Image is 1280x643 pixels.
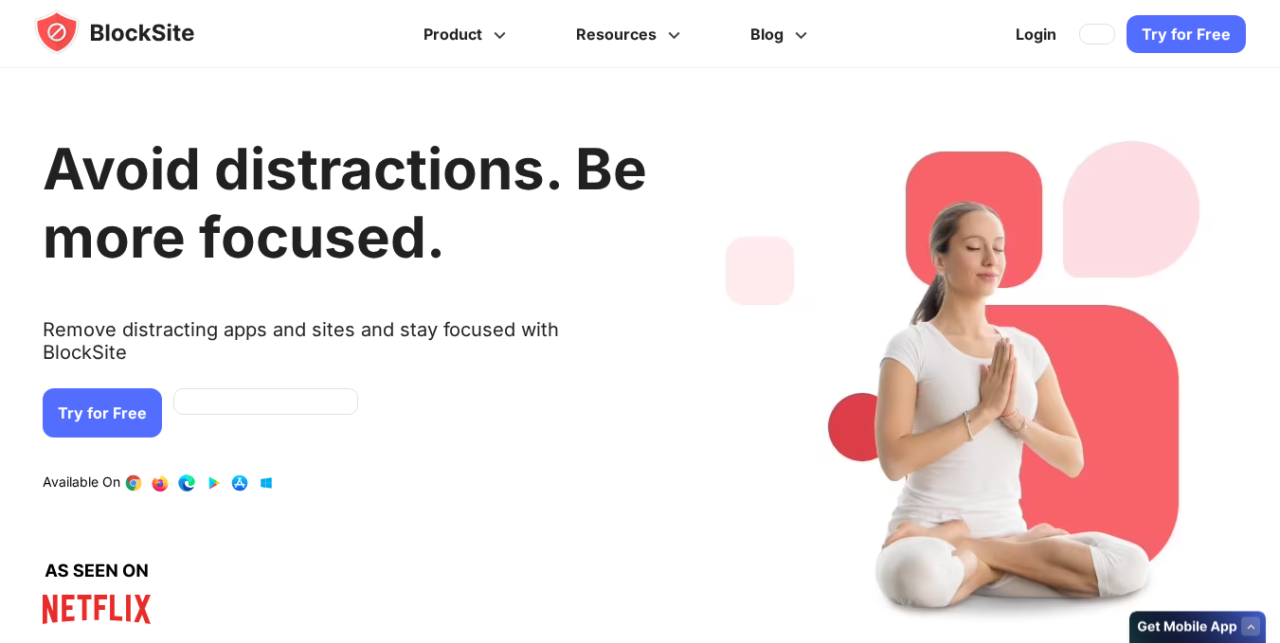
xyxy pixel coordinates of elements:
a: Try for Free [43,388,162,438]
h1: Avoid distractions. Be more focused. [43,134,647,271]
text: Remove distracting apps and sites and stay focused with BlockSite [43,318,647,379]
a: Try for Free [1127,15,1246,53]
img: blocksite-icon.5d769676.svg [34,9,231,55]
text: Available On [43,473,120,492]
a: Login [1004,11,1068,57]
